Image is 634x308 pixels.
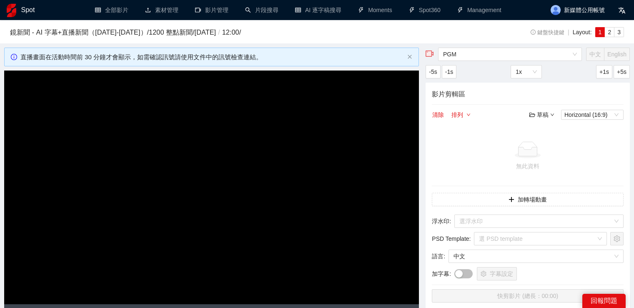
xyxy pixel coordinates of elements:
button: setting [610,232,624,245]
button: -5s [426,65,440,78]
a: thunderboltSpot360 [409,7,441,13]
a: table全部影片 [95,7,128,13]
img: logo [7,4,16,17]
span: PGM [443,48,577,61]
div: 無此資料 [435,162,620,171]
h3: 鏡新聞 - AI 字幕+直播新聞（[DATE]-[DATE]） / 1200 整點新聞 / [DATE] 12:00 / [10,27,486,38]
button: plus加轉場動畫 [432,193,624,206]
button: close [407,54,412,60]
div: Video Player [4,71,419,304]
span: 中文 [589,51,601,58]
button: +1s [596,65,612,78]
a: thunderboltMoments [358,7,392,13]
a: search片段搜尋 [245,7,278,13]
div: 直播畫面在活動時間前 30 分鐘才會顯示，如需確認訊號請使用文件中的訊號檢查連結。 [20,52,404,62]
button: setting字幕設定 [477,267,517,280]
span: +5s [617,67,626,76]
span: 2 [608,29,611,35]
span: -5s [429,67,437,76]
span: -1s [445,67,453,76]
span: 浮水印 : [432,217,451,226]
a: tableAI 逐字稿搜尋 [295,7,341,13]
div: 草稿 [529,110,554,119]
a: video-camera影片管理 [195,7,228,13]
span: / [216,28,222,36]
span: close [407,54,412,59]
span: 1x [516,66,537,78]
span: 3 [617,29,621,35]
span: +1s [599,67,609,76]
span: info-circle [11,54,17,60]
span: down [466,113,471,118]
a: thunderboltManagement [457,7,501,13]
span: Layout: [573,29,592,35]
a: upload素材管理 [145,7,178,13]
span: 語言 : [432,252,445,261]
span: 加字幕 : [432,269,451,278]
span: plus [509,197,514,203]
h4: 影片剪輯區 [432,89,624,99]
span: English [607,51,626,58]
button: +5s [614,65,630,78]
span: 鍵盤快捷鍵 [531,30,564,35]
button: 清除 [432,110,444,120]
span: video-camera [426,50,434,58]
button: -1s [442,65,456,78]
button: 快剪影片 (總長：00:00) [432,289,624,303]
span: PSD Template : [432,234,471,243]
span: Horizontal (16:9) [564,110,620,119]
button: 排列down [451,110,471,120]
span: | [568,29,569,35]
div: 回報問題 [582,294,626,308]
img: avatar [551,5,561,15]
span: info-circle [531,30,536,35]
span: down [550,113,554,117]
span: 中文 [454,250,619,263]
span: folder-open [529,112,535,118]
span: 1 [599,29,602,35]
